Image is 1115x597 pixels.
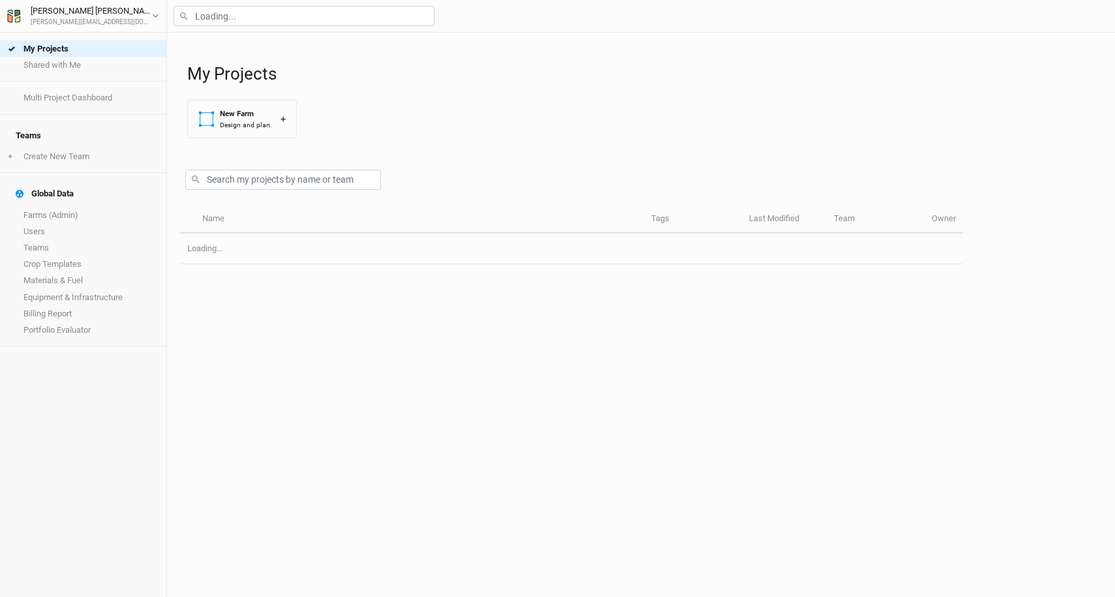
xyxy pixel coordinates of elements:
[187,64,1102,84] h1: My Projects
[742,206,827,234] th: Last Modified
[8,123,159,149] h4: Teams
[31,18,152,27] div: [PERSON_NAME][EMAIL_ADDRESS][DOMAIN_NAME]
[827,206,924,234] th: Team
[7,4,160,27] button: [PERSON_NAME] [PERSON_NAME][PERSON_NAME][EMAIL_ADDRESS][DOMAIN_NAME]
[924,206,963,234] th: Owner
[187,100,297,138] button: New FarmDesign and plan+
[644,206,742,234] th: Tags
[8,151,12,162] span: +
[194,206,643,234] th: Name
[174,6,435,26] input: Loading...
[220,120,270,130] div: Design and plan
[180,234,963,264] td: Loading...
[31,5,152,18] div: [PERSON_NAME] [PERSON_NAME]
[16,189,74,199] div: Global Data
[185,170,381,190] input: Search my projects by name or team
[220,108,270,119] div: New Farm
[281,112,286,126] div: +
